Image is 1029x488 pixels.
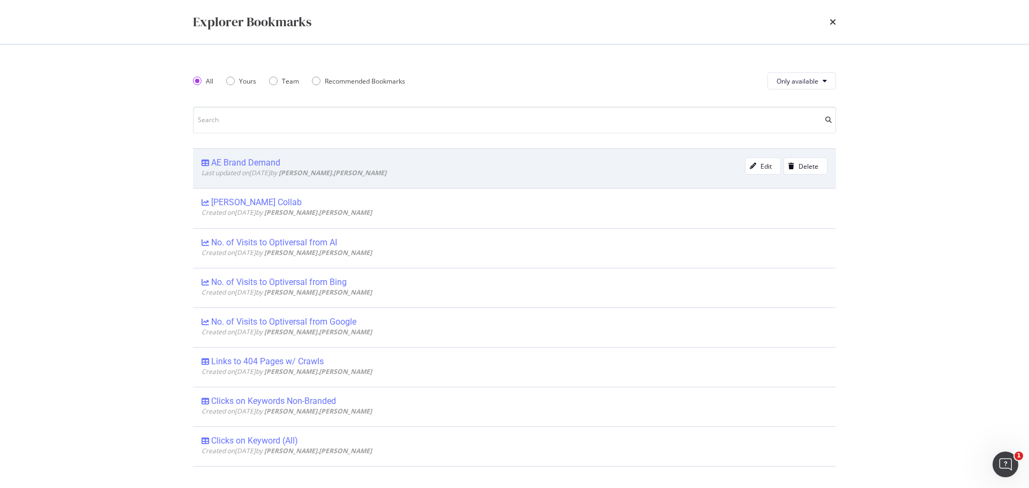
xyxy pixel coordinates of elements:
b: [PERSON_NAME].[PERSON_NAME] [264,367,372,376]
div: Clicks on Keywords Non-Branded [211,396,336,407]
span: Created on [DATE] by [202,446,372,455]
span: Created on [DATE] by [202,327,372,336]
div: Recommended Bookmarks [312,77,405,86]
button: Delete [784,157,827,175]
iframe: Intercom live chat [993,452,1018,477]
span: Last updated on [DATE] by [202,168,386,177]
span: Created on [DATE] by [202,248,372,257]
div: No. of Visits to Optiversal from Google [211,317,356,327]
b: [PERSON_NAME].[PERSON_NAME] [264,446,372,455]
span: Created on [DATE] by [202,367,372,376]
div: AE Brand Demand [211,157,280,168]
div: All [193,77,213,86]
div: Yours [226,77,256,86]
b: [PERSON_NAME].[PERSON_NAME] [264,248,372,257]
div: Team [282,77,299,86]
div: All [206,77,213,86]
div: Team [269,77,299,86]
b: [PERSON_NAME].[PERSON_NAME] [279,168,386,177]
b: [PERSON_NAME].[PERSON_NAME] [264,208,372,217]
button: Edit [745,157,781,175]
span: Only available [777,77,818,86]
div: Delete [799,162,818,171]
span: Created on [DATE] by [202,407,372,416]
div: Recommended Bookmarks [325,77,405,86]
div: Clicks on Keyword (All) [211,436,298,446]
span: Created on [DATE] by [202,208,372,217]
span: Created on [DATE] by [202,288,372,297]
div: Yours [239,77,256,86]
div: [PERSON_NAME] Collab [211,197,302,208]
div: Links to 404 Pages w/ Crawls [211,356,324,367]
div: No. of Visits to Optiversal from Bing [211,277,347,288]
b: [PERSON_NAME].[PERSON_NAME] [264,288,372,297]
b: [PERSON_NAME].[PERSON_NAME] [264,407,372,416]
span: 1 [1015,452,1023,460]
input: Search [193,107,836,133]
b: [PERSON_NAME].[PERSON_NAME] [264,327,372,336]
div: times [830,13,836,31]
div: Edit [760,162,772,171]
button: Only available [767,72,836,89]
div: No. of Visits to Optiversal from AI [211,237,337,248]
div: Explorer Bookmarks [193,13,311,31]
